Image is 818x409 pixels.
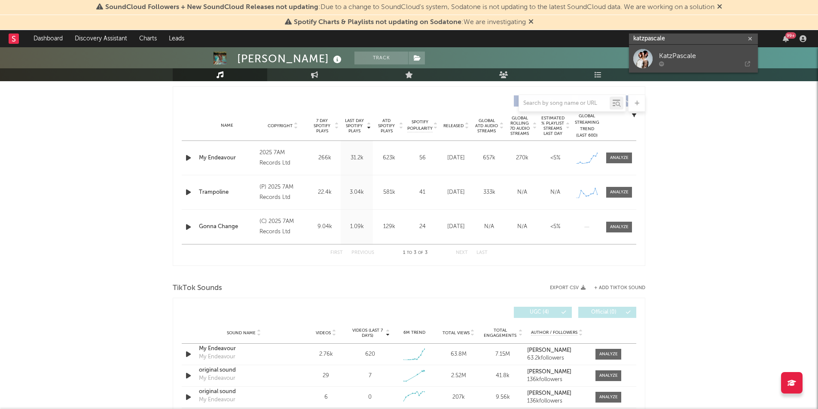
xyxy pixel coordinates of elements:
[133,30,163,47] a: Charts
[586,286,645,290] button: + Add TikTok Sound
[199,374,235,383] div: My Endeavour
[527,348,587,354] a: [PERSON_NAME]
[475,154,504,162] div: 657k
[294,19,526,26] span: : We are investigating
[351,250,374,255] button: Previous
[519,310,559,315] span: UGC ( 4 )
[407,251,412,255] span: to
[508,223,537,231] div: N/A
[259,182,306,203] div: (P) 2025 7AM Records Ltd
[343,118,366,134] span: Last Day Spotify Plays
[294,19,461,26] span: Spotify Charts & Playlists not updating on Sodatone
[439,372,479,380] div: 2.52M
[69,30,133,47] a: Discovery Assistant
[442,154,470,162] div: [DATE]
[365,350,375,359] div: 620
[343,223,371,231] div: 1.09k
[785,32,796,39] div: 99 +
[343,188,371,197] div: 3.04k
[483,328,518,338] span: Total Engagements
[475,118,498,134] span: Global ATD Audio Streams
[629,34,758,44] input: Search for artists
[475,223,504,231] div: N/A
[354,52,408,64] button: Track
[199,353,235,361] div: My Endeavour
[375,223,403,231] div: 129k
[407,223,437,231] div: 24
[578,307,636,318] button: Official(0)
[199,345,289,353] a: My Endeavour
[199,188,255,197] a: Trampoline
[259,217,306,237] div: (C) 2025 7AM Records Ltd
[163,30,190,47] a: Leads
[350,328,385,338] span: Videos (last 7 days)
[105,4,714,11] span: : Due to a change to SoundCloud's system, Sodatone is not updating to the latest SoundCloud data....
[311,188,339,197] div: 22.4k
[268,123,293,128] span: Copyright
[391,248,439,258] div: 1 3 3
[105,4,318,11] span: SoundCloud Followers + New SoundCloud Releases not updating
[476,250,488,255] button: Last
[442,223,470,231] div: [DATE]
[343,154,371,162] div: 31.2k
[259,148,306,168] div: 2025 7AM Records Ltd
[439,350,479,359] div: 63.8M
[541,154,570,162] div: <5%
[508,188,537,197] div: N/A
[407,188,437,197] div: 41
[375,188,403,197] div: 581k
[574,113,600,139] div: Global Streaming Trend (Last 60D)
[27,30,69,47] a: Dashboard
[527,398,587,404] div: 136k followers
[527,348,571,353] strong: [PERSON_NAME]
[527,355,587,361] div: 63.2k followers
[508,116,531,136] span: Global Rolling 7D Audio Streams
[527,391,571,396] strong: [PERSON_NAME]
[199,122,255,129] div: Name
[527,391,587,397] a: [PERSON_NAME]
[394,330,434,336] div: 6M Trend
[629,45,758,73] a: KatzPascale
[584,310,623,315] span: Official ( 0 )
[514,307,572,318] button: UGC(4)
[550,285,586,290] button: Export CSV
[541,188,570,197] div: N/A
[306,372,346,380] div: 29
[541,116,565,136] span: Estimated % Playlist Streams Last Day
[199,366,289,375] a: original sound
[717,4,722,11] span: Dismiss
[375,154,403,162] div: 623k
[199,154,255,162] a: My Endeavour
[443,123,464,128] span: Released
[227,330,256,336] span: Sound Name
[199,223,255,231] a: Gonna Change
[483,372,523,380] div: 41.8k
[375,118,398,134] span: ATD Spotify Plays
[594,286,645,290] button: + Add TikTok Sound
[407,154,437,162] div: 56
[783,35,789,42] button: 99+
[528,19,534,26] span: Dismiss
[541,223,570,231] div: <5%
[527,369,571,375] strong: [PERSON_NAME]
[199,388,289,396] a: original sound
[531,330,577,336] span: Author / Followers
[442,188,470,197] div: [DATE]
[311,118,333,134] span: 7 Day Spotify Plays
[316,330,331,336] span: Videos
[418,251,423,255] span: of
[443,330,470,336] span: Total Views
[369,372,372,380] div: 7
[311,154,339,162] div: 266k
[199,396,235,404] div: My Endeavour
[483,350,523,359] div: 7.15M
[475,188,504,197] div: 333k
[456,250,468,255] button: Next
[306,350,346,359] div: 2.76k
[237,52,344,66] div: [PERSON_NAME]
[439,393,479,402] div: 207k
[527,377,587,383] div: 136k followers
